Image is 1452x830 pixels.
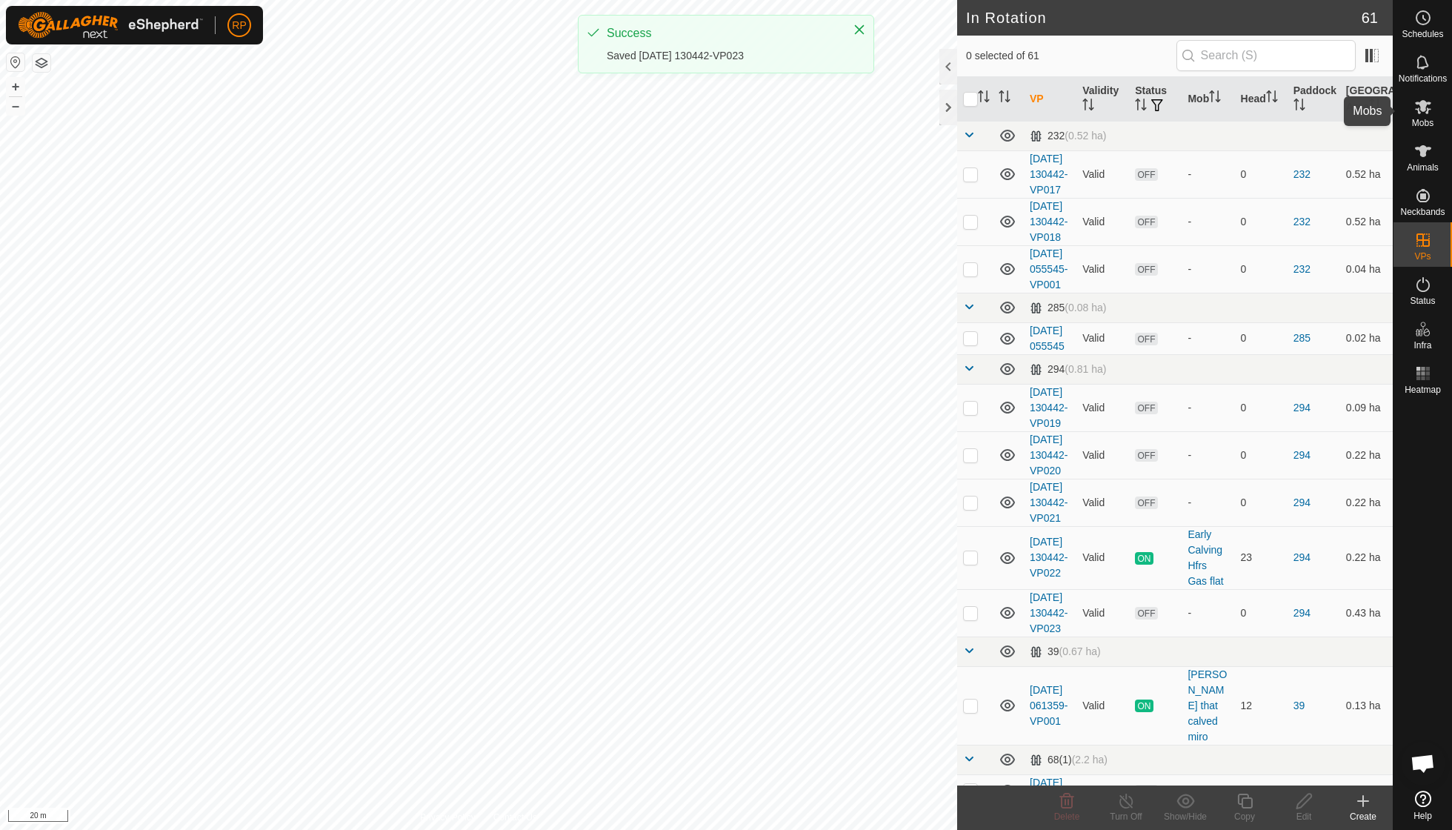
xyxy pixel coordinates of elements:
a: 39 [1293,700,1305,711]
div: - [1188,448,1228,463]
span: 0 selected of 61 [966,48,1176,64]
a: Contact Us [493,811,537,824]
div: 285 [1030,302,1106,314]
td: 0 [1235,431,1288,479]
a: [DATE] 055545-VP001 [1030,248,1068,290]
a: 294 [1293,551,1311,563]
span: OFF [1135,216,1157,228]
a: Help [1393,785,1452,826]
img: Gallagher Logo [18,12,203,39]
span: (0.52 ha) [1065,130,1106,142]
div: Copy [1215,810,1274,823]
span: Help [1413,811,1432,820]
a: [DATE] 130442-VP020 [1030,434,1068,477]
span: Heatmap [1405,385,1441,394]
div: - [1188,605,1228,621]
td: 0.22 ha [1340,479,1393,526]
span: Status [1410,296,1435,305]
th: Validity [1076,77,1129,122]
span: (2.2 ha) [1072,754,1108,766]
span: (0.81 ha) [1065,363,1106,375]
td: Valid [1076,198,1129,245]
span: (0.08 ha) [1065,302,1106,313]
th: Mob [1182,77,1234,122]
td: Valid [1076,150,1129,198]
div: - [1188,331,1228,346]
div: 68(1) [1030,754,1108,766]
td: 12 [1235,666,1288,745]
a: [DATE] 130442-VP023 [1030,591,1068,634]
div: 39 [1030,645,1101,658]
td: Valid [1076,666,1129,745]
a: [DATE] 130442-VP017 [1030,153,1068,196]
span: Notifications [1399,74,1447,83]
td: Valid [1076,774,1129,806]
p-sorticon: Activate to sort [1293,101,1305,113]
td: 0 [1235,150,1288,198]
span: RP [232,18,246,33]
span: OFF [1135,449,1157,462]
a: 232 [1293,168,1311,180]
td: 0.52 ha [1340,150,1393,198]
span: OFF [1135,333,1157,345]
td: 23 [1235,526,1288,589]
td: Valid [1076,431,1129,479]
a: 294 [1293,449,1311,461]
span: ON [1135,552,1153,565]
a: 294 [1293,402,1311,414]
span: OFF [1135,497,1157,509]
div: 232 [1030,130,1106,142]
p-sorticon: Activate to sort [1266,93,1278,104]
span: Schedules [1402,30,1443,39]
span: OFF [1135,263,1157,276]
div: Open chat [1401,741,1445,786]
span: OFF [1135,168,1157,181]
span: ON [1135,700,1153,712]
td: 0.22 ha [1340,431,1393,479]
td: 0.52 ha [1340,198,1393,245]
td: 0 [1235,245,1288,293]
div: - [1188,495,1228,511]
p-sorticon: Activate to sort [1369,101,1381,113]
a: [DATE] 061359-VP001 [1030,684,1068,727]
a: 232 [1293,263,1311,275]
div: - [1188,167,1228,182]
button: + [7,78,24,96]
span: Delete [1054,811,1080,822]
div: - [1188,214,1228,230]
a: [DATE] 061359 [1030,777,1065,804]
span: Mobs [1412,119,1433,127]
th: VP [1024,77,1076,122]
td: 0.43 ha [1340,589,1393,637]
div: - [1188,400,1228,416]
a: 232 [1293,216,1311,228]
div: Show/Hide [1156,810,1215,823]
a: [DATE] 130442-VP019 [1030,386,1068,429]
a: [DATE] 130442-VP018 [1030,200,1068,243]
td: 0.13 ha [1340,666,1393,745]
td: Valid [1076,589,1129,637]
th: Head [1235,77,1288,122]
td: 0.04 ha [1340,245,1393,293]
td: 0.02 ha [1340,322,1393,354]
td: 0.22 ha [1340,526,1393,589]
div: 294 [1030,363,1106,376]
div: Success [607,24,838,42]
a: 285 [1293,332,1311,344]
div: Edit [1274,810,1333,823]
span: OFF [1135,785,1157,797]
td: 0 [1235,589,1288,637]
td: Valid [1076,322,1129,354]
div: [PERSON_NAME] that calved miro [1188,667,1228,745]
div: - [1188,262,1228,277]
td: 0.09 ha [1340,384,1393,431]
button: Map Layers [33,54,50,72]
td: 0 [1235,479,1288,526]
div: Turn Off [1096,810,1156,823]
span: Animals [1407,163,1439,172]
div: Early Calving Hfrs Gas flat [1188,527,1228,589]
td: Valid [1076,526,1129,589]
a: [DATE] 055545 [1030,325,1065,352]
div: Create [1333,810,1393,823]
p-sorticon: Activate to sort [1209,93,1221,104]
